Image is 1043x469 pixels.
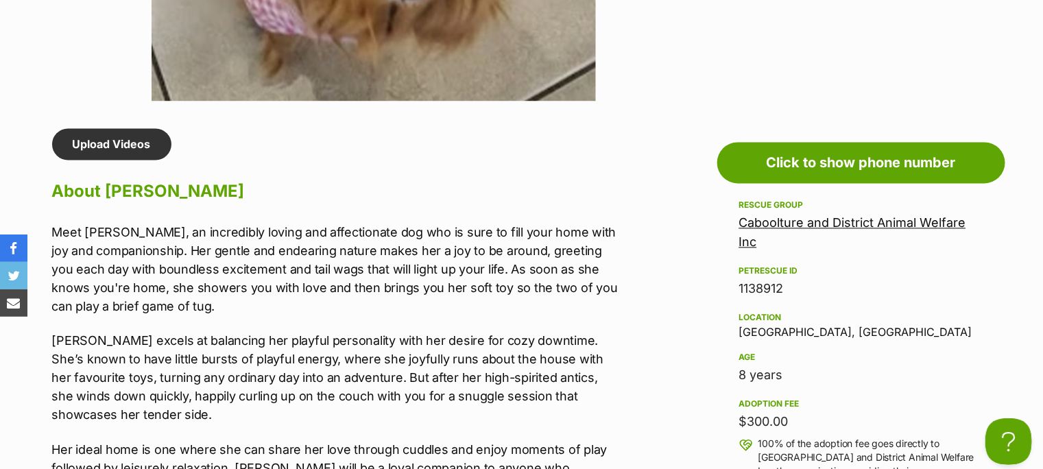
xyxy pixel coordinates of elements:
[739,200,983,211] div: Rescue group
[739,352,983,363] div: Age
[739,365,983,385] div: 8 years
[52,128,171,160] a: Upload Videos
[739,412,983,431] div: $300.00
[739,312,983,323] div: Location
[739,309,983,338] div: [GEOGRAPHIC_DATA], [GEOGRAPHIC_DATA]
[739,398,983,409] div: Adoption fee
[717,142,1005,183] a: Click to show phone number
[52,223,619,315] p: Meet [PERSON_NAME], an incredibly loving and affectionate dog who is sure to fill your home with ...
[195,1,204,10] img: adc.png
[52,331,619,424] p: [PERSON_NAME] excels at balancing her playful personality with her desire for cozy downtime. She’...
[739,265,983,276] div: PetRescue ID
[985,418,1032,465] iframe: Help Scout Beacon - Open
[52,176,619,206] h2: About [PERSON_NAME]
[739,215,966,249] a: Caboolture and District Animal Welfare Inc
[739,279,983,298] div: 1138912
